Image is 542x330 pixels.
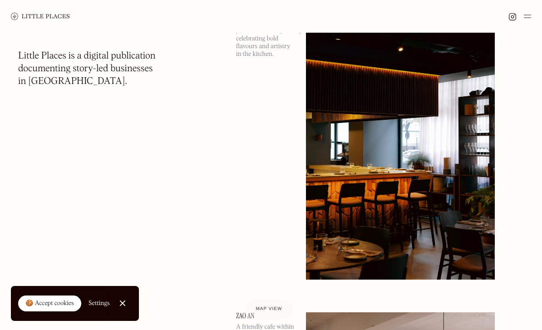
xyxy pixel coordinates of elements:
[18,296,81,312] a: 🍪 Accept cookies
[25,299,74,308] div: 🍪 Accept cookies
[18,50,156,88] h1: Little Places is a digital publication documenting story-led businesses in [GEOGRAPHIC_DATA].
[245,299,293,319] a: Map view
[256,306,282,311] span: Map view
[89,300,110,306] div: Settings
[89,293,110,314] a: Settings
[122,303,123,304] div: Close Cookie Popup
[236,312,295,320] a: Zao An
[113,294,132,312] a: Close Cookie Popup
